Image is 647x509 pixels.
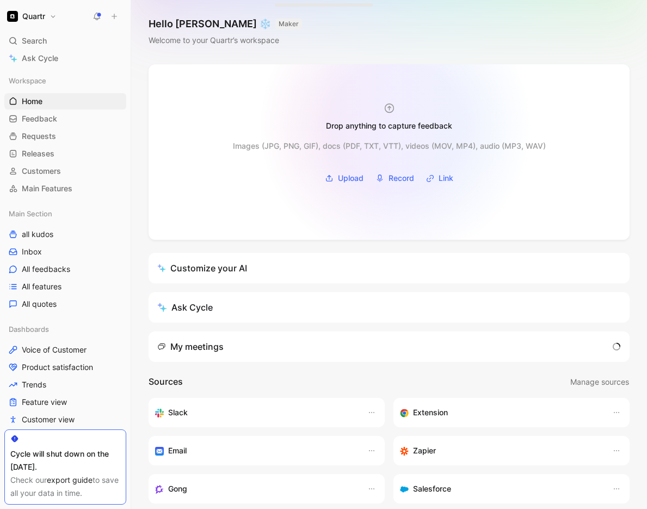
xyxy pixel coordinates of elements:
div: Workspace [4,72,126,89]
h3: Email [168,444,187,457]
span: Requests [22,131,56,142]
div: Sync your customers, send feedback and get updates in Slack [155,406,356,419]
div: Forward emails to your feedback inbox [155,444,356,457]
span: Ask Cycle [22,52,58,65]
div: Images (JPG, PNG, GIF), docs (PDF, TXT, VTT), videos (MOV, MP4), audio (MP3, WAV) [233,140,546,153]
a: Voice of Customer [4,342,126,358]
div: DashboardsVoice of CustomerProduct satisfactionTrendsFeature viewCustomer view [4,321,126,428]
a: Requests [4,128,126,144]
span: Main Section [9,208,52,219]
h3: Slack [168,406,188,419]
span: all kudos [22,229,53,240]
span: Trends [22,379,46,390]
span: Voice of Customer [22,344,87,355]
span: All features [22,281,61,292]
span: Product satisfaction [22,362,93,373]
div: Drop anything to capture feedback [326,119,452,132]
span: Main Features [22,183,72,194]
button: Record [372,170,418,186]
button: Manage sources [570,375,630,389]
a: all kudos [4,226,126,243]
span: Customer view [22,414,75,425]
a: Customer view [4,411,126,428]
a: Inbox [4,244,126,260]
div: Customize your AI [157,262,247,275]
span: Inbox [22,246,42,257]
span: Dashboards [9,324,49,335]
button: Upload [321,170,367,186]
h3: Extension [413,406,448,419]
a: Ask Cycle [4,50,126,66]
a: Home [4,93,126,110]
button: Link [422,170,457,186]
a: Main Features [4,180,126,197]
span: Feedback [22,113,57,124]
div: Welcome to your Quartr’s workspace [149,34,302,47]
div: Cycle will shut down on the [DATE]. [10,447,120,474]
h1: Quartr [22,11,45,21]
span: Customers [22,166,61,177]
span: All feedbacks [22,264,70,275]
img: Quartr [7,11,18,22]
div: Capture feedback from your incoming calls [155,482,356,495]
a: Feature view [4,394,126,410]
span: Search [22,34,47,47]
div: Main Sectionall kudosInboxAll feedbacksAll featuresAll quotes [4,205,126,312]
h3: Zapier [413,444,436,457]
button: QuartrQuartr [4,9,59,24]
a: Feedback [4,111,126,127]
a: Customers [4,163,126,179]
span: Upload [338,172,363,185]
a: All features [4,278,126,295]
div: Ask Cycle [157,301,213,314]
h2: Sources [149,375,183,389]
h3: Salesforce [413,482,451,495]
button: Ask Cycle [149,292,630,323]
div: Search [4,33,126,49]
h1: Hello [PERSON_NAME] ❄️ [149,17,302,31]
span: Feature view [22,397,67,408]
a: Releases [4,146,126,162]
span: All quotes [22,299,57,310]
div: My meetings [157,340,224,353]
span: Releases [22,148,54,159]
div: Main Section [4,205,126,222]
div: Dashboards [4,321,126,337]
span: Record [389,172,414,185]
span: Manage sources [570,375,629,389]
div: Capture feedback from anywhere on the web [400,406,601,419]
a: Customize your AI [149,253,630,283]
a: export guide [47,475,93,484]
a: Trends [4,377,126,393]
h3: Gong [168,482,187,495]
a: All quotes [4,296,126,312]
div: Check our to save all your data in time. [10,474,120,500]
a: Product satisfaction [4,359,126,375]
a: All feedbacks [4,261,126,277]
div: Capture feedback from thousands of sources with Zapier (survey results, recordings, sheets, etc). [400,444,601,457]
button: MAKER [275,19,302,29]
span: Link [439,172,453,185]
span: Home [22,96,42,107]
span: Workspace [9,75,46,86]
